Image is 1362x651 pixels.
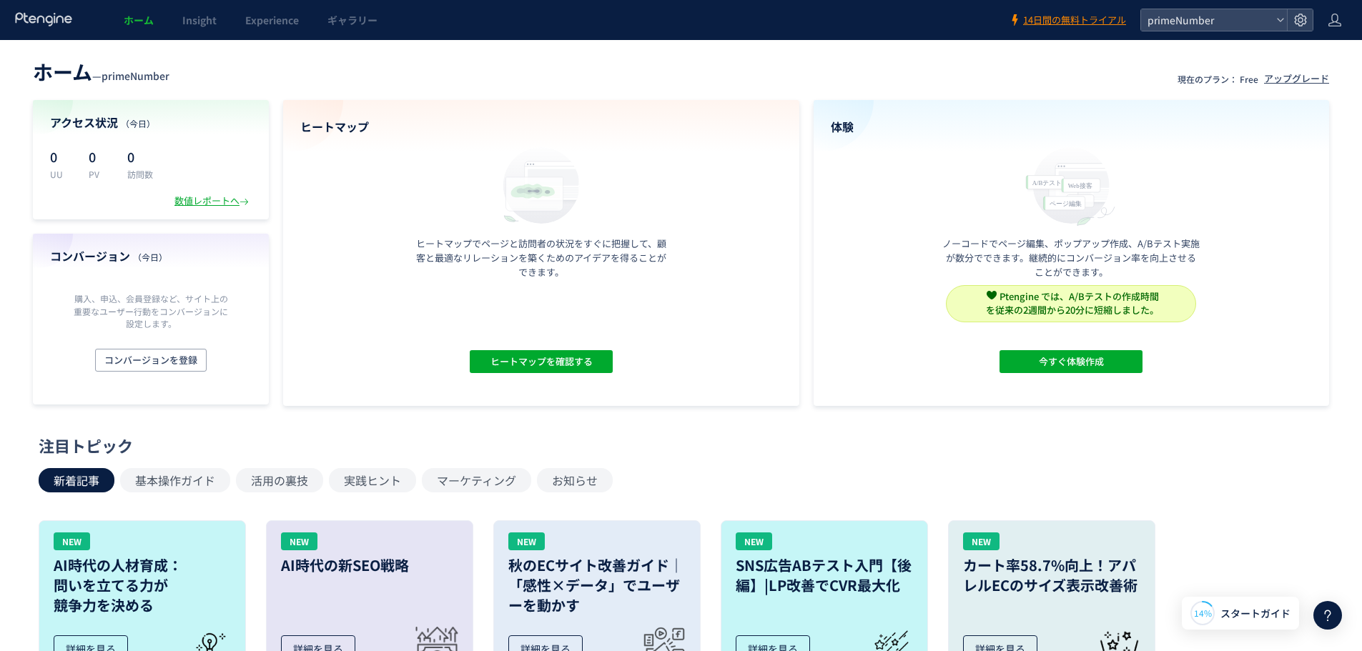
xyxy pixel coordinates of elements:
[942,237,1200,279] p: ノーコードでページ編集、ポップアップ作成、A/Bテスト実施が数分でできます。継続的にコンバージョン率を向上させることができます。
[182,13,217,27] span: Insight
[508,555,686,615] h3: 秋のECサイト改善ガイド｜「感性×データ」でユーザーを動かす
[121,117,155,129] span: （今日）
[1000,350,1143,373] button: 今すぐ体験作成
[33,57,169,86] div: —
[50,114,252,131] h4: アクセス状況
[300,119,782,135] h4: ヒートマップ
[470,350,613,373] button: ヒートマップを確認する
[1143,9,1270,31] span: primeNumber
[736,555,913,595] h3: SNS広告ABテスト入門【後編】|LP改善でCVR最大化
[54,532,90,550] div: NEW
[104,349,197,372] span: コンバージョンを登録
[1019,144,1123,227] img: home_experience_onbo_jp-C5-EgdA0.svg
[986,289,1159,317] span: Ptengine では、A/Bテストの作成時間 を従来の2週間から20分に短縮しました。
[1023,14,1126,27] span: 14日間の無料トライアル
[50,248,252,264] h4: コンバージョン
[54,555,231,615] h3: AI時代の人材育成： 問いを立てる力が 競争力を決める
[70,292,232,329] p: 購入、申込、会員登録など、サイト上の重要なユーザー行動をコンバージョンに設定します。
[50,145,71,168] p: 0
[831,119,1313,135] h4: 体験
[963,555,1140,595] h3: カート率58.7%向上！アパレルECのサイズ表示改善術
[124,13,154,27] span: ホーム
[1009,14,1126,27] a: 14日間の無料トライアル
[1178,73,1258,85] p: 現在のプラン： Free
[327,13,377,27] span: ギャラリー
[174,194,252,208] div: 数値レポートへ
[89,168,110,180] p: PV
[329,468,416,492] button: 実践ヒント
[33,57,92,86] span: ホーム
[413,237,670,279] p: ヒートマップでページと訪問者の状況をすぐに把握して、顧客と最適なリレーションを築くためのアイデアを得ることができます。
[236,468,323,492] button: 活用の裏技
[89,145,110,168] p: 0
[245,13,299,27] span: Experience
[1194,607,1212,619] span: 14%
[102,69,169,83] span: primeNumber
[281,555,458,575] h3: AI時代の新SEO戦略
[490,350,592,373] span: ヒートマップを確認する
[736,532,772,550] div: NEW
[508,532,545,550] div: NEW
[95,349,207,372] button: コンバージョンを登録
[987,290,997,300] img: svg+xml,%3c
[1264,72,1329,86] div: アップグレード
[120,468,230,492] button: 基本操作ガイド
[133,251,167,263] span: （今日）
[1039,350,1104,373] span: 今すぐ体験作成
[127,145,153,168] p: 0
[422,468,531,492] button: マーケティング
[39,468,114,492] button: 新着記事
[39,434,1316,457] div: 注目トピック
[50,168,71,180] p: UU
[1220,606,1291,621] span: スタートガイド
[963,532,1000,550] div: NEW
[127,168,153,180] p: 訪問数
[537,468,613,492] button: お知らせ
[281,532,317,550] div: NEW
